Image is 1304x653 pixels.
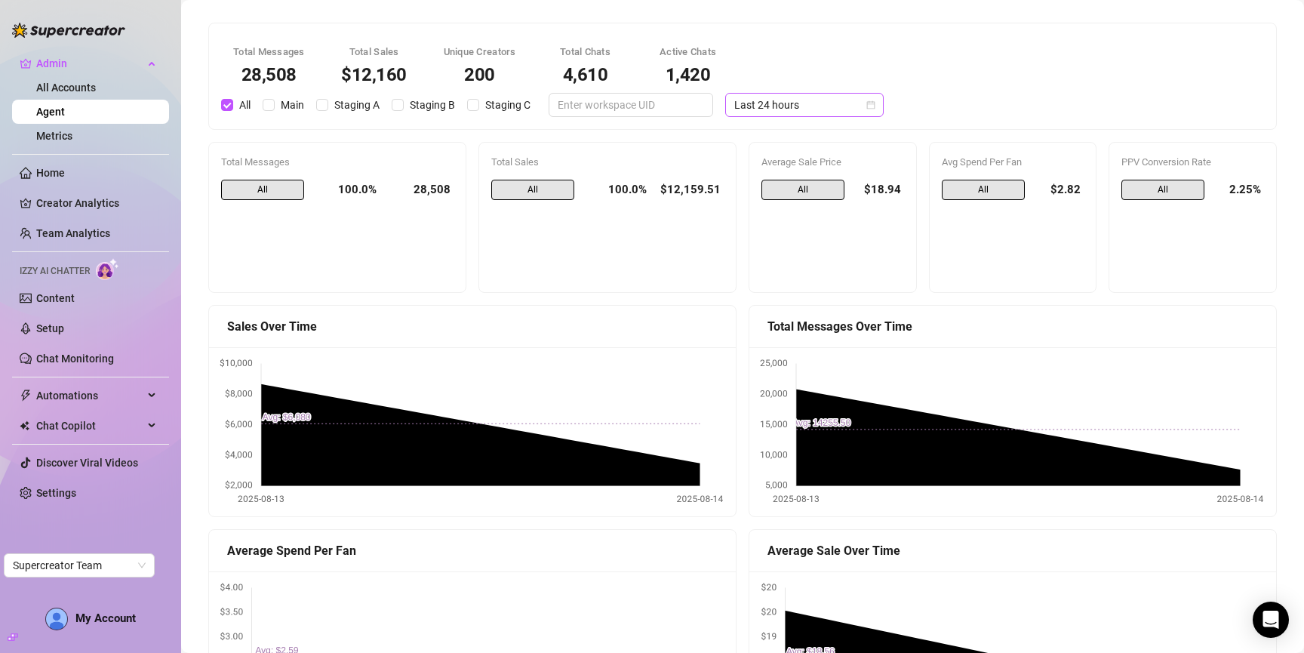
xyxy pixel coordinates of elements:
img: AI Chatter [96,258,119,280]
div: $12,160 [341,66,407,84]
span: Staging B [404,97,461,113]
div: Avg Spend Per Fan [942,155,1084,170]
div: $18.94 [857,180,904,201]
div: Total Messages Over Time [767,317,1258,336]
img: AD_cMMTxCeTpmN1d5MnKJ1j-_uXZCpTKapSSqNGg4PyXtR_tCW7gZXTNmFz2tpVv9LSyNV7ff1CaS4f4q0HLYKULQOwoM5GQR... [46,608,67,630]
div: 100.0% [316,180,377,201]
span: All [1121,180,1204,201]
div: 100.0% [586,180,647,201]
img: logo-BBDzfeDw.svg [12,23,125,38]
a: Creator Analytics [36,191,157,215]
div: Open Intercom Messenger [1253,602,1289,638]
span: Admin [36,51,143,75]
div: Average Sale Price [761,155,904,170]
img: Chat Copilot [20,420,29,431]
a: Agent [36,106,65,118]
div: Total Sales [491,155,724,170]
div: PPV Conversion Rate [1121,155,1264,170]
a: All Accounts [36,82,96,94]
div: Total Sales [341,45,407,60]
span: Staging A [328,97,386,113]
span: calendar [866,100,875,109]
span: build [8,632,18,642]
span: crown [20,57,32,69]
div: Average Spend Per Fan [227,541,718,560]
span: Izzy AI Chatter [20,264,90,279]
span: All [491,180,574,201]
input: Enter workspace UID [558,97,692,113]
a: Chat Monitoring [36,353,114,365]
span: All [233,97,257,113]
div: Active Chats [655,45,721,60]
div: Total Messages [221,155,454,170]
a: Content [36,292,75,304]
span: All [761,180,844,201]
div: 1,420 [655,66,721,84]
span: Staging C [479,97,537,113]
span: Automations [36,383,143,408]
span: thunderbolt [20,390,32,402]
div: Unique Creators [444,45,516,60]
span: Chat Copilot [36,414,143,438]
a: Metrics [36,130,72,142]
div: Average Sale Over Time [767,541,1258,560]
span: Last 24 hours [734,94,875,116]
a: Home [36,167,65,179]
div: $12,159.51 [659,180,724,201]
div: Total Chats [552,45,619,60]
a: Settings [36,487,76,499]
a: Team Analytics [36,227,110,239]
a: Discover Viral Videos [36,457,138,469]
span: All [221,180,304,201]
a: Setup [36,322,64,334]
div: Total Messages [233,45,305,60]
div: 28,508 [389,180,454,201]
div: 28,508 [233,66,305,84]
div: Sales Over Time [227,317,718,336]
div: 4,610 [552,66,619,84]
span: My Account [75,611,136,625]
span: All [942,180,1025,201]
div: $2.82 [1037,180,1084,201]
div: 2.25% [1216,180,1264,201]
span: Main [275,97,310,113]
span: Supercreator Team [13,554,146,577]
div: 200 [444,66,516,84]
